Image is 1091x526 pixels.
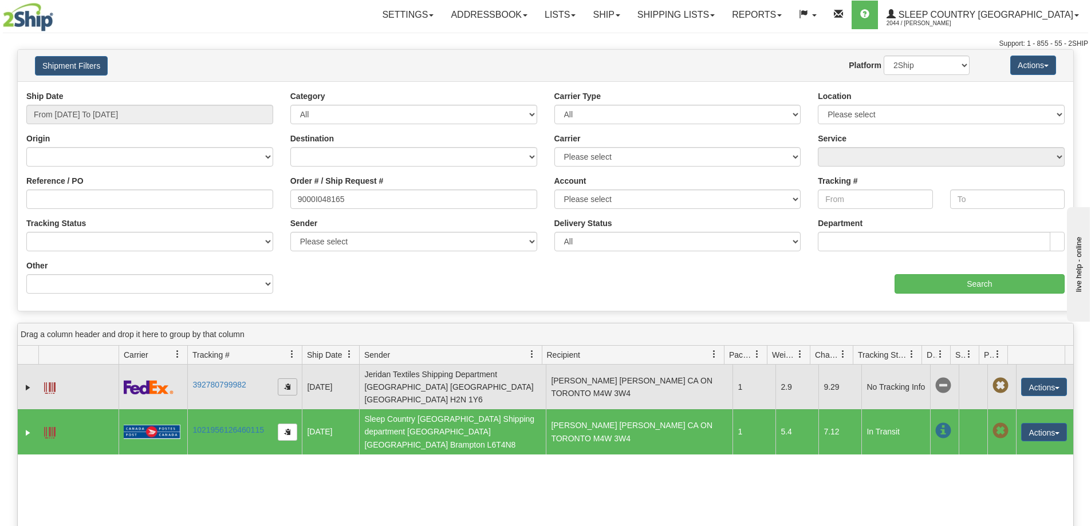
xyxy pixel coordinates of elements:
img: 2 - FedEx Express® [124,380,174,394]
label: Sender [290,217,317,229]
label: Service [818,133,846,144]
span: Weight [772,349,796,361]
div: grid grouping header [18,323,1073,346]
label: Delivery Status [554,217,612,229]
span: Packages [729,349,753,361]
a: Tracking Status filter column settings [902,345,921,364]
td: 1 [732,409,775,454]
a: Packages filter column settings [747,345,767,364]
span: Tracking # [192,349,230,361]
td: [PERSON_NAME] [PERSON_NAME] CA ON TORONTO M4W 3W4 [546,409,732,454]
td: Sleep Country [GEOGRAPHIC_DATA] Shipping department [GEOGRAPHIC_DATA] [GEOGRAPHIC_DATA] Brampton ... [359,409,546,454]
a: Tracking # filter column settings [282,345,302,364]
td: 9.29 [818,365,861,409]
label: Ship Date [26,90,64,102]
td: 7.12 [818,409,861,454]
button: Actions [1021,378,1067,396]
img: logo2044.jpg [3,3,53,31]
label: Account [554,175,586,187]
a: Shipment Issues filter column settings [959,345,979,364]
a: Label [44,377,56,396]
label: Other [26,260,48,271]
a: Delivery Status filter column settings [931,345,950,364]
a: Pickup Status filter column settings [988,345,1007,364]
label: Category [290,90,325,102]
a: 392780799982 [192,380,246,389]
button: Copy to clipboard [278,424,297,441]
td: No Tracking Info [861,365,930,409]
div: Support: 1 - 855 - 55 - 2SHIP [3,39,1088,49]
span: Shipment Issues [955,349,965,361]
td: 2.9 [775,365,818,409]
div: live help - online [9,10,106,18]
td: 5.4 [775,409,818,454]
td: [DATE] [302,409,359,454]
a: Weight filter column settings [790,345,810,364]
td: 1 [732,365,775,409]
span: 2044 / [PERSON_NAME] [887,18,972,29]
span: No Tracking Info [935,378,951,394]
span: Sleep Country [GEOGRAPHIC_DATA] [896,10,1073,19]
span: Sender [364,349,390,361]
td: [PERSON_NAME] [PERSON_NAME] CA ON TORONTO M4W 3W4 [546,365,732,409]
label: Carrier Type [554,90,601,102]
a: Lists [536,1,584,29]
span: Tracking Status [858,349,908,361]
a: Carrier filter column settings [168,345,187,364]
button: Actions [1010,56,1056,75]
span: Charge [815,349,839,361]
span: Pickup Status [984,349,994,361]
a: 1021956126460115 [192,425,264,434]
a: Sender filter column settings [522,345,542,364]
span: Ship Date [307,349,342,361]
label: Order # / Ship Request # [290,175,384,187]
span: In Transit [935,423,951,439]
a: Expand [22,427,34,438]
label: Reference / PO [26,175,84,187]
td: In Transit [861,409,930,454]
button: Actions [1021,423,1067,441]
span: Pickup Not Assigned [992,423,1009,439]
label: Tracking # [818,175,857,187]
input: To [950,189,1065,209]
span: Delivery Status [927,349,936,361]
td: Jeridan Textiles Shipping Department [GEOGRAPHIC_DATA] [GEOGRAPHIC_DATA] [GEOGRAPHIC_DATA] H2N 1Y6 [359,365,546,409]
label: Carrier [554,133,581,144]
label: Department [818,217,862,229]
a: Charge filter column settings [833,345,853,364]
span: Carrier [124,349,148,361]
label: Platform [849,60,881,71]
a: Settings [373,1,442,29]
label: Tracking Status [26,217,86,229]
a: Addressbook [442,1,536,29]
td: [DATE] [302,365,359,409]
iframe: chat widget [1065,204,1090,321]
button: Copy to clipboard [278,378,297,396]
a: Label [44,422,56,440]
button: Shipment Filters [35,56,108,76]
input: Search [895,274,1065,294]
img: 20 - Canada Post [124,425,180,439]
a: Shipping lists [629,1,723,29]
label: Destination [290,133,334,144]
input: From [818,189,932,209]
span: Recipient [547,349,580,361]
label: Origin [26,133,50,144]
a: Ship Date filter column settings [340,345,359,364]
a: Sleep Country [GEOGRAPHIC_DATA] 2044 / [PERSON_NAME] [878,1,1088,29]
a: Ship [584,1,628,29]
span: Pickup Not Assigned [992,378,1009,394]
a: Recipient filter column settings [704,345,724,364]
a: Expand [22,382,34,393]
a: Reports [723,1,790,29]
label: Location [818,90,851,102]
